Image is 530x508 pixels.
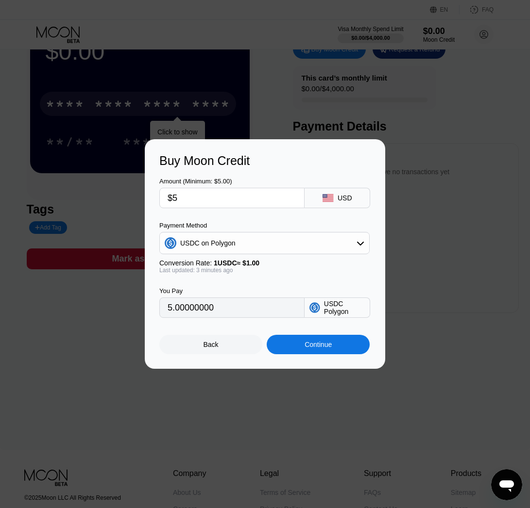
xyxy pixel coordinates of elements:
div: You Pay [159,287,305,295]
div: Continue [305,341,332,348]
div: Back [204,341,219,348]
div: Last updated: 3 minutes ago [159,267,370,274]
div: Buy Moon Credit [159,154,371,168]
div: Conversion Rate: [159,259,370,267]
div: Continue [267,335,370,354]
input: $0.00 [168,188,296,208]
span: 1 USDC ≈ $1.00 [214,259,259,267]
div: Amount (Minimum: $5.00) [159,178,305,185]
div: USDC on Polygon [180,239,236,247]
iframe: Button to launch messaging window [491,469,522,500]
div: USDC Polygon [324,300,365,315]
div: Back [159,335,262,354]
div: USD [338,194,352,202]
div: USDC on Polygon [160,233,369,253]
div: Payment Method [159,222,370,229]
